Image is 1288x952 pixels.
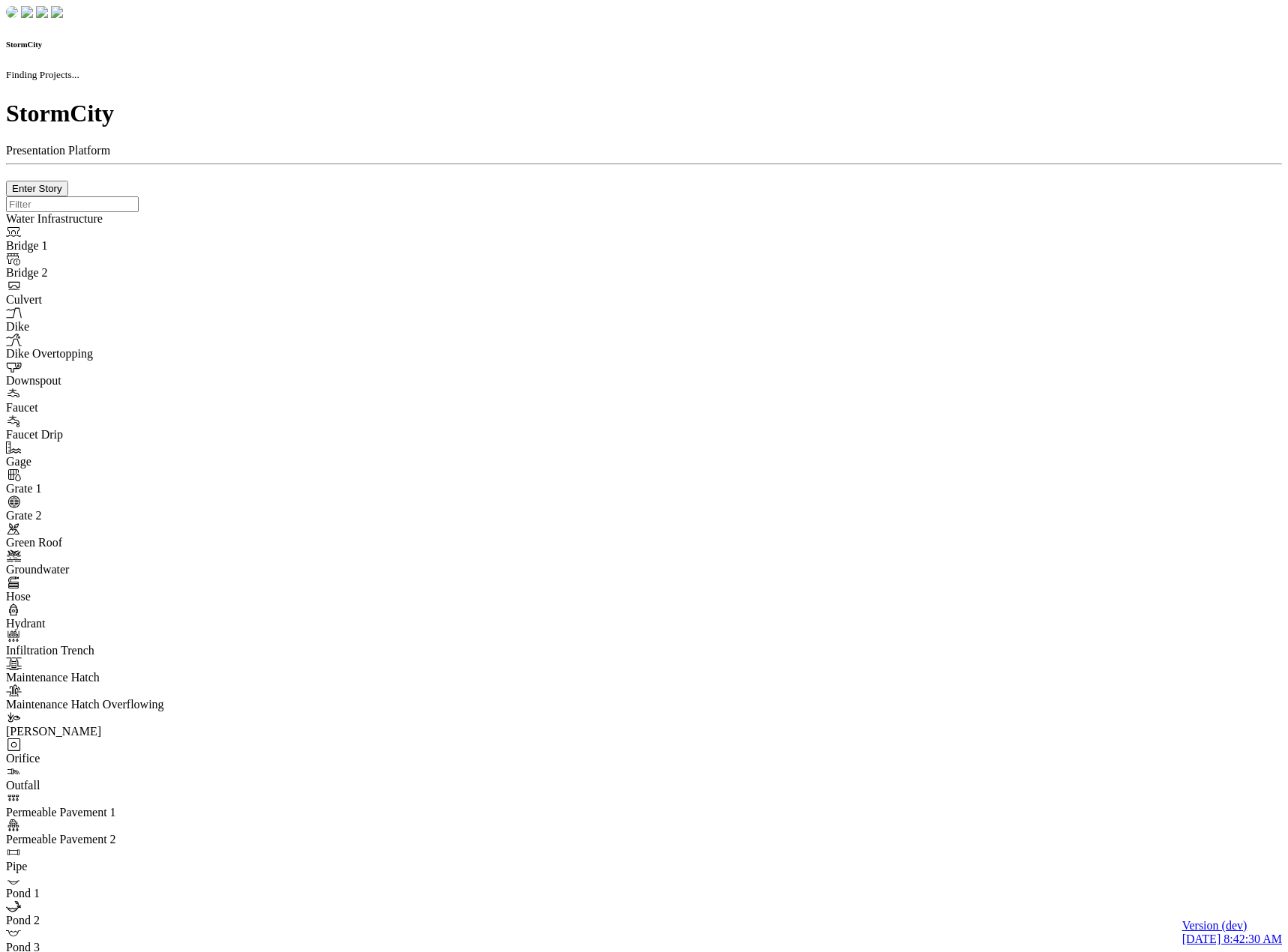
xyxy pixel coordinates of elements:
div: Bridge 1 [6,239,210,253]
div: [PERSON_NAME] [6,725,210,738]
img: chi-fish-blink.png [51,6,63,18]
div: Maintenance Hatch [6,671,210,684]
button: Enter Story [6,181,68,196]
div: Culvert [6,293,210,307]
img: chi-fish-down.png [21,6,33,18]
div: Maintenance Hatch Overflowing [6,698,210,711]
div: Faucet Drip [6,428,210,442]
a: Version (dev) [DATE] 8:42:30 AM [1182,919,1282,946]
img: chi-fish-up.png [36,6,48,18]
div: Orifice [6,752,210,765]
div: Pipe [6,860,210,873]
div: Groundwater [6,563,210,576]
div: Water Infrastructure [6,212,210,226]
div: Dike Overtopping [6,347,210,361]
input: Filter [6,196,139,212]
div: Faucet [6,401,210,415]
div: Infiltration Trench [6,644,210,657]
div: Dike [6,320,210,334]
div: Pond 1 [6,887,210,900]
h6: StormCity [6,40,1282,49]
div: Permeable Pavement 2 [6,833,210,846]
span: Presentation Platform [6,144,110,157]
div: Outfall [6,779,210,792]
div: Permeable Pavement 1 [6,806,210,819]
div: Hydrant [6,617,210,630]
div: Pond 2 [6,914,210,927]
h1: StormCity [6,100,1282,127]
span: [DATE] 8:42:30 AM [1182,933,1282,945]
div: Green Roof [6,536,210,549]
div: Bridge 2 [6,266,210,280]
div: Grate 1 [6,482,210,495]
div: Gage [6,455,210,469]
small: Finding Projects... [6,69,79,80]
img: chi-fish-down.png [6,6,18,18]
div: Hose [6,590,210,603]
div: Downspout [6,374,210,388]
div: Grate 2 [6,509,210,522]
